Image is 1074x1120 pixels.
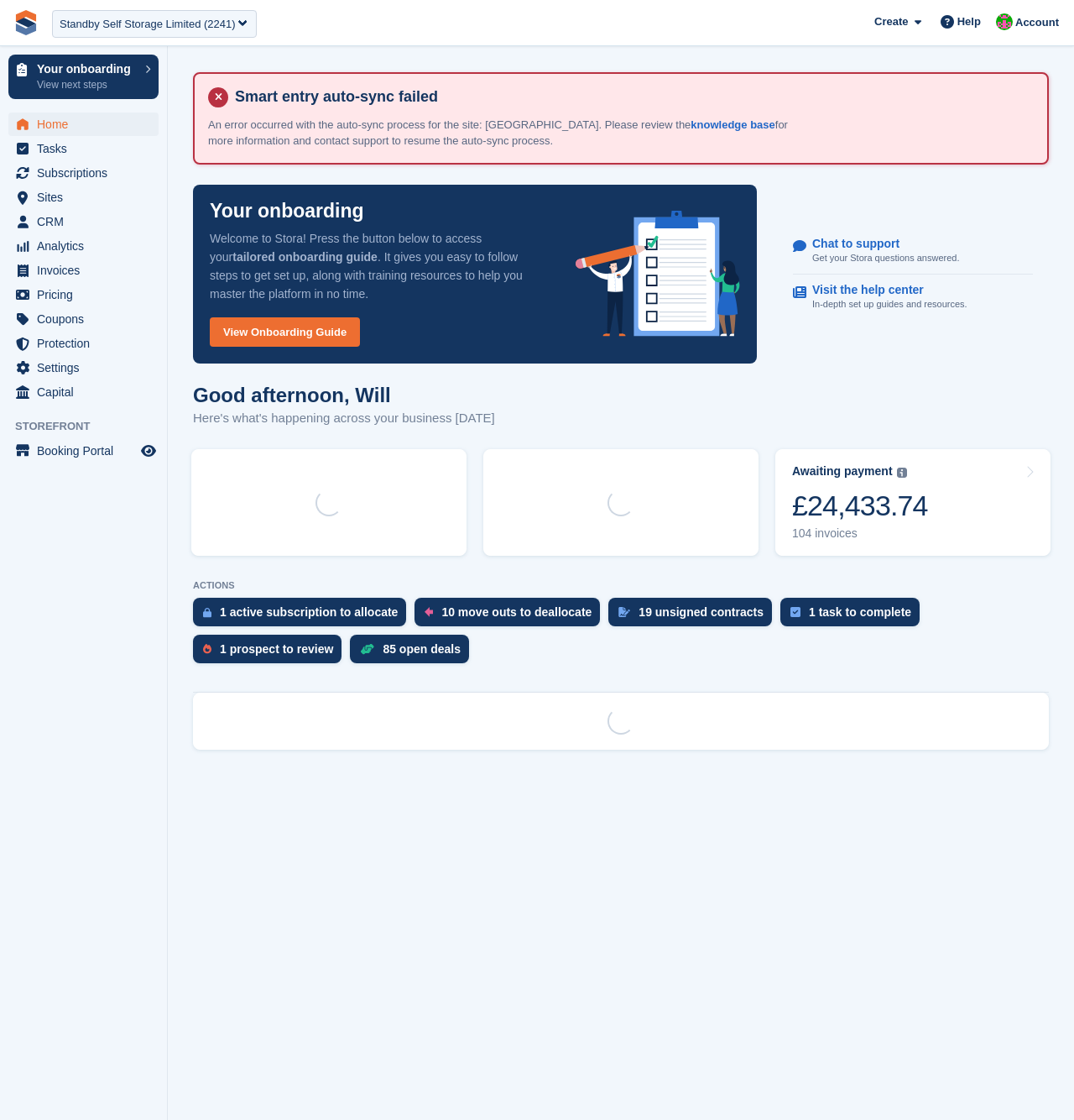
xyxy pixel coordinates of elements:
[37,77,137,92] p: View next steps
[208,117,795,149] p: An error occurred with the auto-sync process for the site: [GEOGRAPHIC_DATA]. Please review the f...
[228,87,1034,107] h4: Smart entry auto-sync failed
[37,186,138,209] span: Sites
[37,332,138,355] span: Protection
[193,384,495,406] h1: Good afternoon, Will
[193,409,495,428] p: Here's what's happening across your business [DATE]
[8,356,159,379] a: menu
[220,642,333,656] div: 1 prospect to review
[8,283,159,306] a: menu
[37,439,138,463] span: Booking Portal
[13,10,39,35] img: stora-icon-8386f47178a22dfd0bd8f6a31ec36ba5ce8667c1dd55bd0f319d3a0aa187defe.svg
[608,598,780,635] a: 19 unsigned contracts
[37,63,137,75] p: Your onboarding
[780,598,928,635] a: 1 task to complete
[37,356,138,379] span: Settings
[210,201,364,221] p: Your onboarding
[8,210,159,233] a: menu
[350,635,477,672] a: 85 open deals
[8,137,159,160] a: menu
[220,605,398,619] div: 1 active subscription to allocate
[8,332,159,355] a: menu
[441,605,592,619] div: 10 move outs to deallocate
[232,250,378,264] strong: tailored onboarding guide
[193,635,350,672] a: 1 prospect to review
[793,228,1033,275] a: Chat to support Get your Stora questions answered.
[996,13,1013,30] img: Will McNeilly
[193,598,414,635] a: 1 active subscription to allocate
[874,13,908,30] span: Create
[792,526,928,541] div: 104 invoices
[8,186,159,209] a: menu
[792,464,893,479] div: Awaiting payment
[37,380,138,404] span: Capital
[210,229,549,303] p: Welcome to Stora! Press the button below to access your . It gives you easy to follow steps to ge...
[360,643,374,655] img: deal-1b604bf984904fb50ccaf53a9ad4b4a5d6e5aea283cecdc64d6e3604feb123c2.svg
[812,237,946,251] p: Chat to support
[15,418,167,435] span: Storefront
[37,113,138,136] span: Home
[138,441,159,461] a: Preview store
[790,607,800,617] img: task-75834270c22a3079a89374b754ae025e5fb1db73e45f91037f5363f120a921f8.svg
[203,644,211,654] img: prospect-51fa495bee0391a8d652442698ab0144808aea92771e9ea1ae160a38d050c398.svg
[691,118,774,131] a: knowledge base
[210,317,360,347] a: View Onboarding Guide
[37,137,138,160] span: Tasks
[8,439,159,463] a: menu
[37,234,138,258] span: Analytics
[8,380,159,404] a: menu
[618,607,630,617] img: contract_signature_icon-13c848040528278c33f63329250d36e43548de30e8caae1d1a13099fd9432cc5.svg
[1015,14,1059,31] span: Account
[8,161,159,185] a: menu
[8,307,159,331] a: menu
[37,259,138,282] span: Invoices
[8,113,159,136] a: menu
[37,307,138,331] span: Coupons
[809,605,911,619] div: 1 task to complete
[812,251,959,265] p: Get your Stora questions answered.
[37,161,138,185] span: Subscriptions
[203,607,211,618] img: active_subscription_to_allocate_icon-d502201f5373d7db506a760aba3b589e785aa758c864c3986d89f69b8ff3...
[383,642,461,656] div: 85 open deals
[812,283,954,297] p: Visit the help center
[957,13,981,30] span: Help
[8,259,159,282] a: menu
[897,468,907,478] img: icon-info-grey-7440780725fd019a000dd9b08b2336e03edf1995a4989e88bcd33f0948082b44.svg
[792,489,928,523] div: £24,433.74
[812,297,967,311] p: In-depth set up guides and resources.
[414,598,608,635] a: 10 move outs to deallocate
[793,275,1033,320] a: Visit the help center In-depth set up guides and resources.
[37,210,138,233] span: CRM
[639,605,764,619] div: 19 unsigned contracts
[37,283,138,306] span: Pricing
[193,580,1049,591] p: ACTIONS
[8,234,159,258] a: menu
[8,55,159,99] a: Your onboarding View next steps
[425,607,433,617] img: move_outs_to_deallocate_icon-f764333ba52eb49d3ac5e1228854f67142a1ed5810a6f6cc68b1a99e826820c5.svg
[60,16,236,33] div: Standby Self Storage Limited (2241)
[775,449,1051,556] a: Awaiting payment £24,433.74 104 invoices
[576,211,740,337] img: onboarding-info-6c161a55d2c0e0a8cae90662b2fe09162a5109e8cc188191df67fb4f79e88e88.svg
